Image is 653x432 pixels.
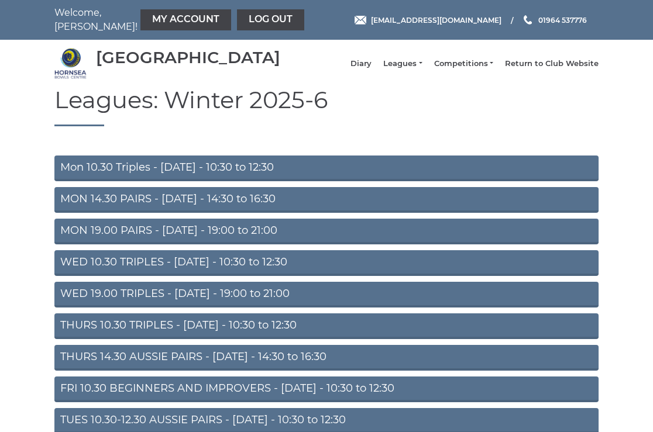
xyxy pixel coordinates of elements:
a: My Account [140,9,231,30]
a: Mon 10.30 Triples - [DATE] - 10:30 to 12:30 [54,155,599,181]
img: Phone us [524,15,532,25]
h1: Leagues: Winter 2025-6 [54,87,599,126]
nav: Welcome, [PERSON_NAME]! [54,6,271,34]
a: FRI 10.30 BEGINNERS AND IMPROVERS - [DATE] - 10:30 to 12:30 [54,376,599,402]
span: [EMAIL_ADDRESS][DOMAIN_NAME] [371,15,501,24]
a: WED 19.00 TRIPLES - [DATE] - 19:00 to 21:00 [54,282,599,307]
img: Email [355,16,366,25]
a: Phone us 01964 537776 [522,15,587,26]
a: MON 14.30 PAIRS - [DATE] - 14:30 to 16:30 [54,187,599,213]
a: Return to Club Website [505,58,599,69]
a: Leagues [383,58,422,69]
a: MON 19.00 PAIRS - [DATE] - 19:00 to 21:00 [54,219,599,244]
a: Log out [237,9,304,30]
a: WED 10.30 TRIPLES - [DATE] - 10:30 to 12:30 [54,250,599,276]
a: Competitions [434,58,493,69]
a: THURS 10.30 TRIPLES - [DATE] - 10:30 to 12:30 [54,313,599,339]
a: THURS 14.30 AUSSIE PAIRS - [DATE] - 14:30 to 16:30 [54,345,599,371]
img: Hornsea Bowls Centre [54,47,87,80]
a: Diary [350,58,372,69]
a: Email [EMAIL_ADDRESS][DOMAIN_NAME] [355,15,501,26]
span: 01964 537776 [538,15,587,24]
div: [GEOGRAPHIC_DATA] [96,49,280,67]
